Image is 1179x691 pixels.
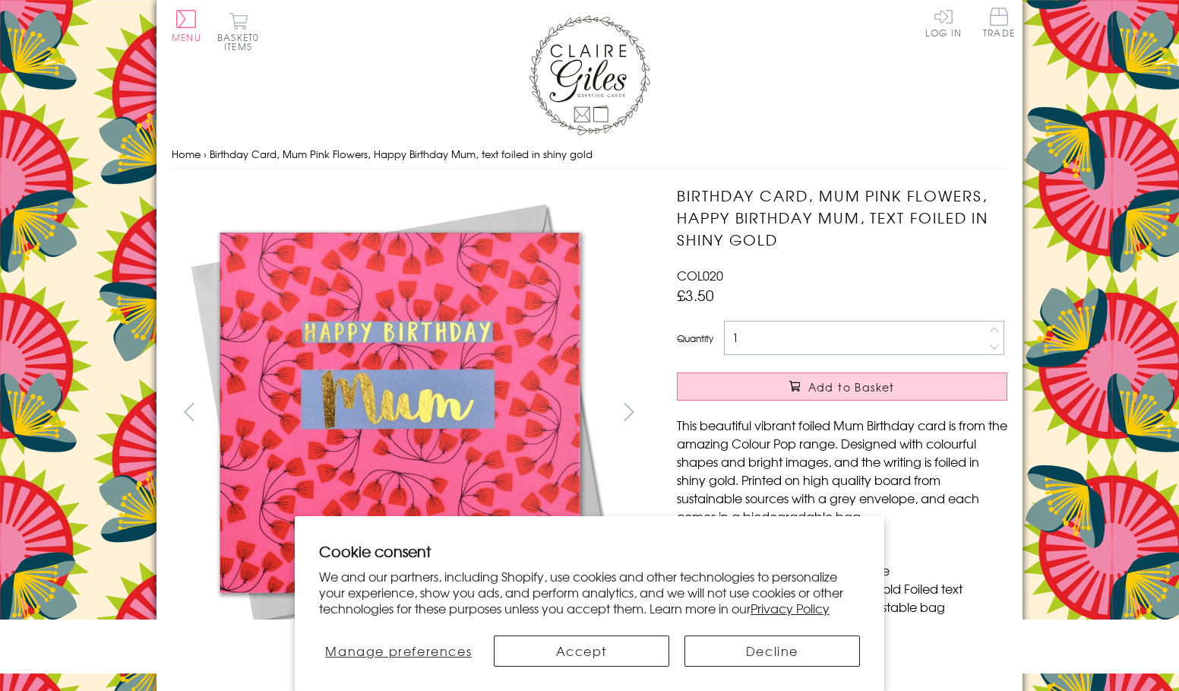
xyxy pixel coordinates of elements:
[172,30,201,44] span: Menu
[677,416,1007,525] p: This beautiful vibrant foiled Mum Birthday card is from the amazing Colour Pop range. Designed wi...
[319,569,860,616] p: We and our partners, including Shopify, use cookies and other technologies to personalize your ex...
[217,12,259,51] button: Basket0 items
[677,284,714,306] span: £3.50
[677,266,723,284] span: COL020
[204,147,207,161] span: ›
[983,8,1015,37] span: Trade
[210,147,593,161] span: Birthday Card, Mum Pink Flowers, Happy Birthday Mum, text foiled in shiny gold
[983,8,1015,40] a: Trade
[677,372,1007,401] button: Add to Basket
[319,540,860,562] h2: Cookie consent
[325,642,472,660] span: Manage preferences
[677,185,1007,250] h1: Birthday Card, Mum Pink Flowers, Happy Birthday Mum, text foiled in shiny gold
[494,636,669,667] button: Accept
[172,10,201,42] button: Menu
[751,599,830,617] a: Privacy Policy
[172,139,1007,170] nav: breadcrumbs
[808,379,895,395] span: Add to Basket
[224,30,259,53] span: 0 items
[684,636,860,667] button: Decline
[172,185,627,641] img: Birthday Card, Mum Pink Flowers, Happy Birthday Mum, text foiled in shiny gold
[319,636,479,667] button: Manage preferences
[172,395,206,429] button: prev
[677,331,713,345] label: Quantity
[646,185,1102,641] img: Birthday Card, Mum Pink Flowers, Happy Birthday Mum, text foiled in shiny gold
[925,8,962,37] a: Log In
[172,147,201,161] a: Home
[612,395,646,429] button: next
[529,15,650,135] img: Claire Giles Greetings Cards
